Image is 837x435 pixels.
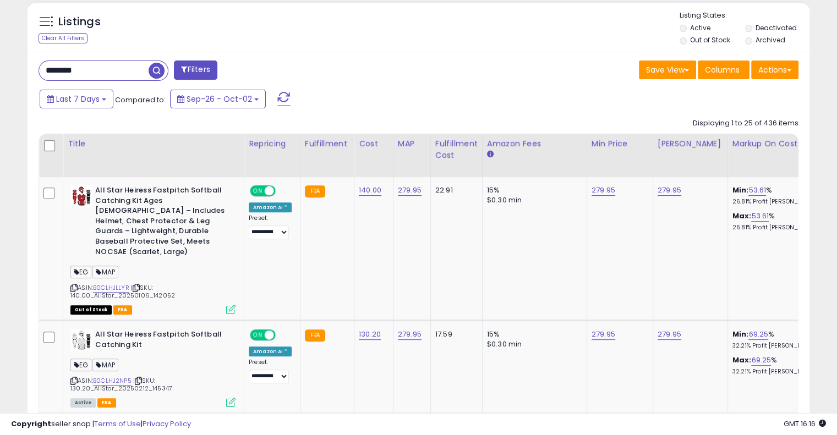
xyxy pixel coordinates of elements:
[732,329,749,339] b: Min:
[487,150,494,159] small: Amazon Fees.
[359,138,389,150] div: Cost
[592,185,615,196] a: 279.95
[748,185,766,196] a: 53.61
[639,60,696,79] button: Save View
[68,138,239,150] div: Title
[11,419,51,429] strong: Copyright
[93,376,132,386] a: B0CLHJ2NP5
[251,186,265,196] span: ON
[487,339,578,349] div: $0.30 min
[680,10,809,21] p: Listing States:
[70,266,91,278] span: EG
[11,419,191,430] div: seller snap | |
[70,359,91,371] span: EG
[70,398,96,408] span: All listings currently available for purchase on Amazon
[705,64,740,75] span: Columns
[732,185,749,195] b: Min:
[305,329,325,342] small: FBA
[487,329,578,339] div: 15%
[398,138,426,150] div: MAP
[170,90,266,108] button: Sep-26 - Oct-02
[398,185,422,196] a: 279.95
[658,329,681,340] a: 279.95
[249,138,296,150] div: Repricing
[487,195,578,205] div: $0.30 min
[748,329,768,340] a: 69.25
[95,329,229,353] b: All Star Heiress Fastpitch Softball Catching Kit
[732,329,824,350] div: %
[70,305,112,315] span: All listings that are currently out of stock and unavailable for purchase on Amazon
[70,283,175,300] span: | SKU: 140.00_AllStar_20250106_142052
[58,14,101,30] h5: Listings
[249,346,292,356] div: Amazon AI *
[435,185,474,195] div: 22.91
[70,185,236,313] div: ASIN:
[693,118,798,129] div: Displaying 1 to 25 of 436 items
[113,305,132,315] span: FBA
[92,266,118,278] span: MAP
[690,35,730,45] label: Out of Stock
[732,198,824,206] p: 26.81% Profit [PERSON_NAME]
[70,185,92,207] img: 41NUP5LivnL._SL40_.jpg
[755,35,785,45] label: Archived
[727,134,832,177] th: The percentage added to the cost of goods (COGS) that forms the calculator for Min & Max prices.
[39,33,87,43] div: Clear All Filters
[732,211,752,221] b: Max:
[187,93,252,104] span: Sep-26 - Oct-02
[174,60,217,80] button: Filters
[690,23,710,32] label: Active
[56,93,100,104] span: Last 7 Days
[274,331,292,340] span: OFF
[93,283,129,293] a: B0CLHJLLYR
[732,224,824,232] p: 26.81% Profit [PERSON_NAME]
[732,355,824,376] div: %
[658,138,723,150] div: [PERSON_NAME]
[143,419,191,429] a: Privacy Policy
[92,359,118,371] span: MAP
[487,185,578,195] div: 15%
[732,185,824,206] div: %
[305,185,325,197] small: FBA
[94,419,141,429] a: Terms of Use
[249,202,292,212] div: Amazon AI *
[249,359,292,383] div: Preset:
[751,60,798,79] button: Actions
[70,329,92,351] img: 41mA0E0YEpL._SL40_.jpg
[305,138,349,150] div: Fulfillment
[732,368,824,376] p: 32.21% Profit [PERSON_NAME]
[249,214,292,239] div: Preset:
[115,95,166,105] span: Compared to:
[359,185,381,196] a: 140.00
[274,186,292,196] span: OFF
[784,419,826,429] span: 2025-10-10 16:16 GMT
[751,355,771,366] a: 69.25
[658,185,681,196] a: 279.95
[487,138,582,150] div: Amazon Fees
[398,329,422,340] a: 279.95
[732,342,824,350] p: 32.21% Profit [PERSON_NAME]
[97,398,116,408] span: FBA
[698,60,750,79] button: Columns
[592,329,615,340] a: 279.95
[732,355,752,365] b: Max:
[732,138,828,150] div: Markup on Cost
[95,185,229,260] b: All Star Heiress Fastpitch Softball Catching Kit Ages [DEMOGRAPHIC_DATA] – Includes Helmet, Chest...
[359,329,381,340] a: 130.20
[732,211,824,232] div: %
[435,138,478,161] div: Fulfillment Cost
[435,329,474,339] div: 17.59
[40,90,113,108] button: Last 7 Days
[751,211,769,222] a: 53.61
[251,331,265,340] span: ON
[70,376,172,393] span: | SKU: 130.20_AllStar_20250212_145347
[592,138,648,150] div: Min Price
[755,23,796,32] label: Deactivated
